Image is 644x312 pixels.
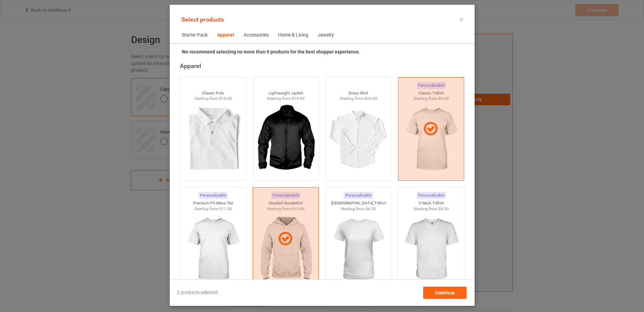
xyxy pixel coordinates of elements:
div: Personalizable [344,192,373,199]
div: Personalizable [199,192,228,199]
img: regular.jpg [183,102,243,177]
span: $6.50 [366,206,376,211]
div: Apparel [180,62,467,70]
span: $24.00 [364,96,377,101]
span: Starter Pack [177,27,212,43]
div: V-Neck T-Shirt [398,200,464,206]
div: Starting from [325,96,391,102]
div: Starting from [253,96,319,102]
span: $9.50 [438,206,449,211]
div: Lightweight Jacket [253,90,319,96]
span: 2 products selected [177,289,218,296]
div: Apparel [217,32,234,39]
img: regular.jpg [328,211,389,287]
div: Accessories [244,32,269,39]
div: Dress Shirt [325,90,391,96]
span: $10.00 [219,96,232,101]
div: Personalizable [416,192,445,199]
img: regular.jpg [401,211,461,287]
div: Continue [423,287,466,299]
div: Starting from [180,206,246,212]
div: Starting from [180,96,246,102]
div: Starting from [325,206,391,212]
strong: We recommend selecting no more than 9 products for the best shopper experience. [182,49,360,54]
span: Continue [435,290,454,295]
span: Select products [181,16,224,23]
div: Premium Fit Mens Tee [180,200,246,206]
div: Starting from [398,206,464,212]
span: $11.50 [219,206,232,211]
div: [DEMOGRAPHIC_DATA] T-Shirt [325,200,391,206]
span: $19.00 [292,96,305,101]
div: Home & Living [278,32,308,39]
div: Jewelry [318,32,334,39]
div: Classic Polo [180,90,246,96]
img: regular.jpg [328,102,389,177]
img: regular.jpg [183,211,243,287]
img: regular.jpg [255,102,316,177]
